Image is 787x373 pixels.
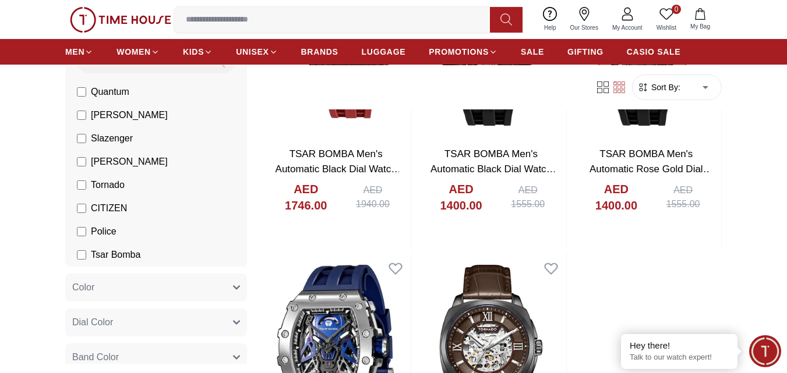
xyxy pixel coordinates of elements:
a: PROMOTIONS [429,41,497,62]
a: LUGGAGE [362,41,406,62]
a: Our Stores [563,5,605,34]
h4: AED 1400.00 [583,181,650,214]
h4: AED 1746.00 [273,181,340,214]
span: 0 [672,5,681,14]
input: Tornado [77,180,86,190]
a: KIDS [183,41,213,62]
span: My Bag [686,22,715,31]
button: My Bag [683,6,717,33]
a: CASIO SALE [627,41,681,62]
img: ... [70,7,171,33]
span: UNISEX [236,46,269,58]
span: Band Color [72,350,119,364]
span: PROMOTIONS [429,46,489,58]
span: Quantum [91,85,129,99]
input: [PERSON_NAME] [77,111,86,120]
a: TSAR BOMBA Men's Automatic Black Dial Watch - TB8208CF-39 [276,148,401,189]
input: Tsar Bomba [77,250,86,260]
a: BRANDS [301,41,338,62]
span: Tornado [91,178,125,192]
span: KIDS [183,46,204,58]
input: [PERSON_NAME] [77,157,86,166]
div: AED 1555.00 [657,183,710,211]
input: Quantum [77,87,86,97]
button: Sort By: [637,81,680,93]
button: Color [65,273,247,301]
a: TSAR BOMBA Men's Automatic Black Dial Watch - TB8208A-45 [430,148,556,189]
span: Tsar Bomba [91,248,140,262]
div: Chat Widget [749,335,781,367]
a: TSAR BOMBA Men's Automatic Rose Gold Dial Watch - TB8208A-16 [590,148,713,189]
span: GIFTING [567,46,604,58]
div: Hey there! [630,340,729,351]
a: 0Wishlist [650,5,683,34]
span: [PERSON_NAME] [91,155,168,169]
span: Color [72,280,94,294]
a: UNISEX [236,41,277,62]
p: Talk to our watch expert! [630,353,729,363]
span: My Account [608,23,647,32]
a: MEN [65,41,93,62]
span: CASIO SALE [627,46,681,58]
a: SALE [521,41,544,62]
span: Police [91,225,117,239]
input: CITIZEN [77,204,86,213]
div: AED 1555.00 [502,183,555,211]
a: Help [537,5,563,34]
span: MEN [65,46,84,58]
span: BRANDS [301,46,338,58]
span: Our Stores [566,23,603,32]
a: GIFTING [567,41,604,62]
span: Wishlist [652,23,681,32]
input: Slazenger [77,134,86,143]
span: [PERSON_NAME] [91,108,168,122]
div: AED 1940.00 [347,183,400,211]
span: SALE [521,46,544,58]
span: CITIZEN [91,201,127,215]
button: Band Color [65,343,247,371]
span: Sort By: [649,81,680,93]
span: LUGGAGE [362,46,406,58]
h4: AED 1400.00 [428,181,495,214]
a: WOMEN [117,41,160,62]
span: Dial Color [72,315,113,329]
span: WOMEN [117,46,151,58]
span: Help [539,23,561,32]
button: Dial Color [65,308,247,336]
input: Police [77,227,86,236]
span: Slazenger [91,132,133,145]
